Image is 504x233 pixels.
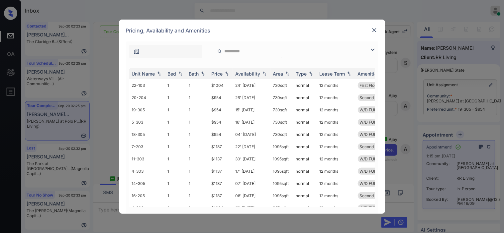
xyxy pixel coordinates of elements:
[293,190,317,202] td: normal
[165,91,186,104] td: 1
[212,71,223,77] div: Price
[371,27,378,33] img: close
[360,169,389,174] span: W/D FULL-SIZE
[293,153,317,165] td: normal
[177,71,184,76] img: sorting
[233,190,270,202] td: 08' [DATE]
[358,71,380,77] div: Amenities
[165,116,186,128] td: 1
[233,91,270,104] td: 26' [DATE]
[186,91,209,104] td: 1
[270,190,293,202] td: 1095 sqft
[186,202,209,214] td: 1
[156,71,162,76] img: sorting
[165,153,186,165] td: 1
[369,46,377,54] img: icon-zuma
[293,116,317,128] td: normal
[165,177,186,190] td: 1
[360,83,379,88] span: First Floor
[293,165,317,177] td: normal
[308,71,314,76] img: sorting
[217,48,222,54] img: icon-zuma
[293,128,317,141] td: normal
[224,71,230,76] img: sorting
[233,141,270,153] td: 22' [DATE]
[233,177,270,190] td: 07' [DATE]
[186,177,209,190] td: 1
[270,128,293,141] td: 730 sqft
[186,104,209,116] td: 1
[317,153,355,165] td: 12 months
[284,71,291,76] img: sorting
[129,128,165,141] td: 18-305
[360,107,389,112] span: W/D FULL-SIZE
[270,165,293,177] td: 1095 sqft
[189,71,199,77] div: Bath
[293,79,317,91] td: normal
[317,190,355,202] td: 12 months
[233,165,270,177] td: 17' [DATE]
[129,202,165,214] td: 4-302
[293,177,317,190] td: normal
[209,104,233,116] td: $954
[165,128,186,141] td: 1
[129,91,165,104] td: 20-204
[317,104,355,116] td: 12 months
[360,120,389,125] span: W/D FULL-SIZE
[165,190,186,202] td: 1
[317,202,355,214] td: 12 months
[360,193,385,198] span: Second Floor
[209,116,233,128] td: $954
[129,116,165,128] td: 5-303
[132,71,155,77] div: Unit Name
[270,153,293,165] td: 1095 sqft
[346,71,353,76] img: sorting
[317,116,355,128] td: 12 months
[270,177,293,190] td: 1095 sqft
[186,165,209,177] td: 1
[165,141,186,153] td: 1
[209,165,233,177] td: $1137
[186,153,209,165] td: 1
[261,71,268,76] img: sorting
[293,104,317,116] td: normal
[233,116,270,128] td: 16' [DATE]
[209,153,233,165] td: $1137
[233,128,270,141] td: 04' [DATE]
[317,79,355,91] td: 12 months
[165,202,186,214] td: 1
[129,165,165,177] td: 4-303
[186,141,209,153] td: 1
[270,141,293,153] td: 1095 sqft
[360,156,389,161] span: W/D FULL-SIZE
[233,153,270,165] td: 30' [DATE]
[317,165,355,177] td: 12 months
[129,153,165,165] td: 11-303
[119,20,385,41] div: Pricing, Availability and Amenities
[165,79,186,91] td: 1
[320,71,345,77] div: Lease Term
[209,177,233,190] td: $1187
[317,91,355,104] td: 12 months
[209,141,233,153] td: $1187
[317,177,355,190] td: 12 months
[296,71,307,77] div: Type
[270,104,293,116] td: 730 sqft
[293,141,317,153] td: normal
[360,132,389,137] span: W/D FULL-SIZE
[360,95,385,100] span: Second Floor
[209,128,233,141] td: $954
[270,116,293,128] td: 730 sqft
[270,202,293,214] td: 867 sqft
[186,190,209,202] td: 1
[209,190,233,202] td: $1187
[233,104,270,116] td: 15' [DATE]
[165,165,186,177] td: 1
[360,205,389,210] span: W/D FULL-SIZE
[360,181,389,186] span: W/D FULL-SIZE
[129,190,165,202] td: 16-205
[233,202,270,214] td: 19' [DATE]
[270,91,293,104] td: 730 sqft
[129,104,165,116] td: 19-305
[209,202,233,214] td: $1084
